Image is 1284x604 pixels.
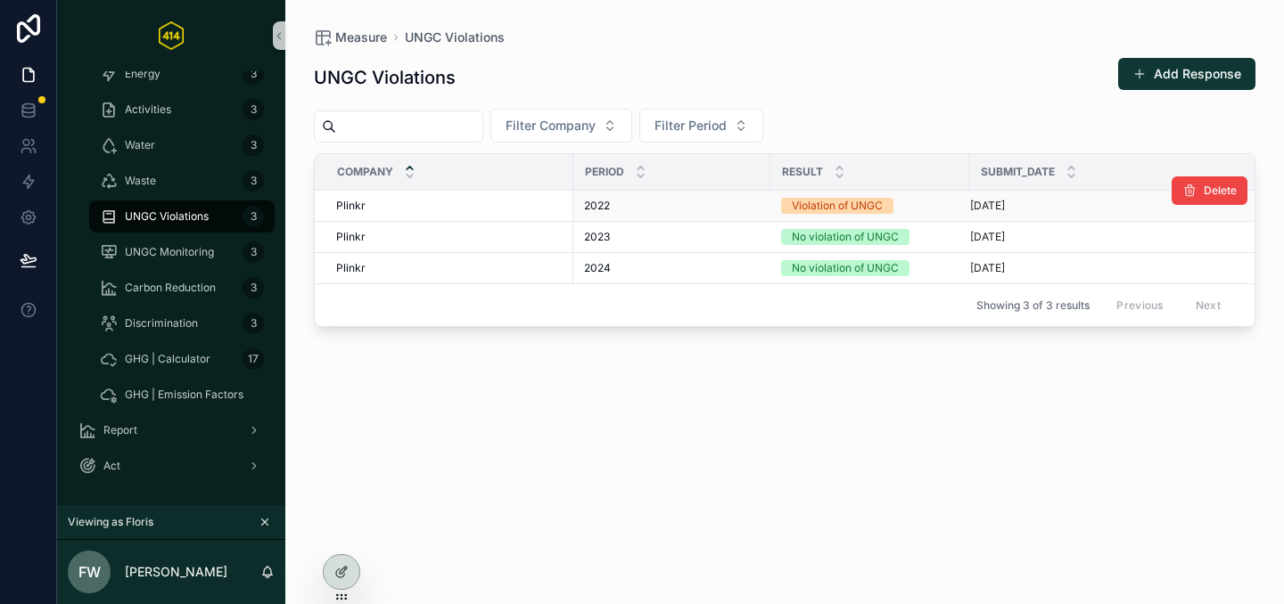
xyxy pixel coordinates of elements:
[103,459,120,473] span: Act
[336,199,563,213] a: Plinkr
[584,199,760,213] a: 2022
[970,261,1005,275] p: [DATE]
[1118,58,1255,90] button: Add Response
[585,165,624,179] span: Period
[336,261,563,275] a: Plinkr
[243,135,264,156] div: 3
[125,388,243,402] span: GHG | Emission Factors
[782,165,823,179] span: Result
[125,174,156,188] span: Waste
[243,348,264,370] div: 17
[792,198,883,214] div: Violation of UNGC
[970,261,1247,275] a: [DATE]
[125,563,227,581] p: [PERSON_NAME]
[243,277,264,298] div: 3
[970,199,1005,213] p: [DATE]
[781,260,959,276] a: No violation of UNGC
[89,165,275,197] a: Waste3
[336,230,563,244] a: Plinkr
[125,281,216,295] span: Carbon Reduction
[584,230,610,244] span: 2023
[336,230,366,244] span: Plinkr
[125,245,214,259] span: UNGC Monitoring
[103,423,137,437] span: Report
[792,260,899,276] div: No violation of UNGC
[584,261,611,275] span: 2024
[125,209,209,224] span: UNGC Violations
[89,307,275,339] a: Discrimination3
[125,316,198,331] span: Discrimination
[89,58,275,90] a: Energy3
[506,117,596,135] span: Filter Company
[89,379,275,411] a: GHG | Emission Factors
[336,199,366,213] span: Plinkr
[78,561,101,583] span: FW
[314,29,387,46] a: Measure
[792,229,899,245] div: No violation of UNGC
[490,109,632,143] button: Select Button
[584,199,610,213] span: 2022
[976,298,1090,313] span: Showing 3 of 3 results
[639,109,763,143] button: Select Button
[336,261,366,275] span: Plinkr
[970,199,1247,213] a: [DATE]
[125,138,155,152] span: Water
[243,313,264,334] div: 3
[125,67,160,81] span: Energy
[89,343,275,375] a: GHG | Calculator17
[243,63,264,85] div: 3
[89,94,275,126] a: Activities3
[68,414,275,446] a: Report
[584,230,760,244] a: 2023
[89,200,275,233] a: UNGC Violations3
[89,129,275,161] a: Water3
[337,165,393,179] span: Company
[584,261,760,275] a: 2024
[125,102,171,117] span: Activities
[243,206,264,227] div: 3
[68,450,275,482] a: Act
[68,515,153,529] span: Viewing as Floris
[243,241,264,263] div: 3
[405,29,505,46] a: UNGC Violations
[89,236,275,268] a: UNGC Monitoring3
[159,21,184,50] img: App logo
[335,29,387,46] span: Measure
[125,352,210,366] span: GHG | Calculator
[1204,184,1237,198] span: Delete
[781,198,959,214] a: Violation of UNGC
[243,99,264,120] div: 3
[89,272,275,304] a: Carbon Reduction3
[970,230,1005,244] p: [DATE]
[781,229,959,245] a: No violation of UNGC
[654,117,727,135] span: Filter Period
[314,65,456,90] h1: UNGC Violations
[243,170,264,192] div: 3
[981,165,1055,179] span: Submit_date
[1172,176,1247,205] button: Delete
[970,230,1247,244] a: [DATE]
[57,71,285,505] div: scrollable content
